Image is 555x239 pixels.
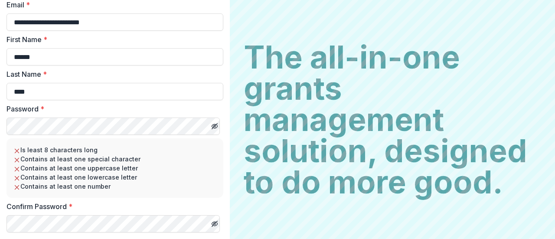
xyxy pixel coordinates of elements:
[13,182,216,191] li: Contains at least one number
[13,173,216,182] li: Contains at least one lowercase letter
[7,34,218,45] label: First Name
[7,104,218,114] label: Password
[208,217,222,231] button: Toggle password visibility
[13,164,216,173] li: Contains at least one uppercase letter
[13,145,216,154] li: Is least 8 characters long
[208,119,222,133] button: Toggle password visibility
[7,201,218,212] label: Confirm Password
[13,154,216,164] li: Contains at least one special character
[7,69,218,79] label: Last Name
